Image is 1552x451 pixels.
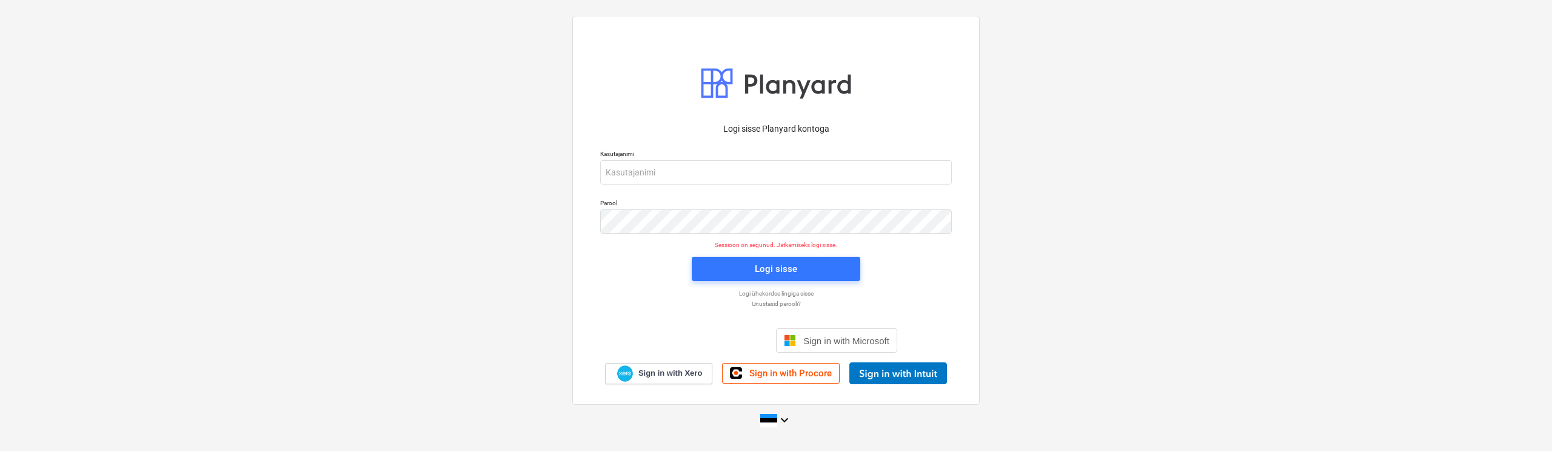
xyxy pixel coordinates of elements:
[638,368,702,379] span: Sign in with Xero
[600,160,952,185] input: Kasutajanimi
[605,363,713,384] a: Sign in with Xero
[755,261,797,277] div: Logi sisse
[784,334,796,347] img: Microsoft logo
[692,257,860,281] button: Logi sisse
[722,363,840,384] a: Sign in with Procore
[600,123,952,135] p: Logi sisse Planyard kontoga
[594,300,958,308] a: Unustasid parooli?
[617,365,633,382] img: Xero logo
[600,199,952,209] p: Parool
[593,241,959,249] p: Sessioon on aegunud. Jätkamiseks logi sisse.
[594,290,958,297] a: Logi ühekordse lingiga sisse
[600,150,952,160] p: Kasutajanimi
[777,413,792,427] i: keyboard_arrow_down
[803,336,889,346] span: Sign in with Microsoft
[649,327,772,354] iframe: Sign in with Google Button
[749,368,832,379] span: Sign in with Procore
